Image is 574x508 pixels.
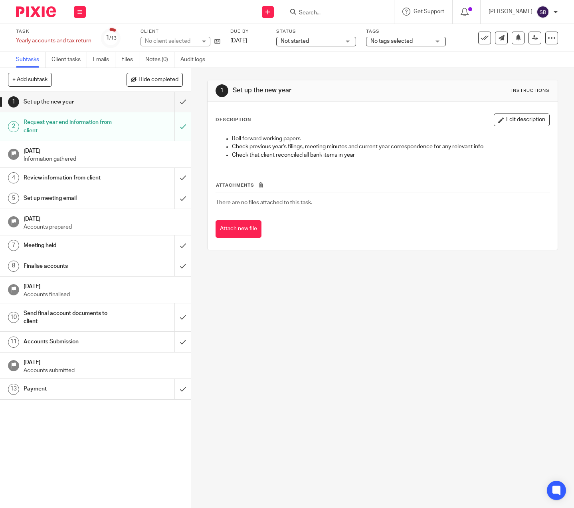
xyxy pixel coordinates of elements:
p: Information gathered [24,155,183,163]
a: Audit logs [180,52,211,68]
p: [PERSON_NAME] [489,8,532,16]
div: 11 [8,337,19,348]
label: Status [276,28,356,35]
div: 1 [106,33,117,42]
div: 7 [8,240,19,251]
span: There are no files attached to this task. [216,200,312,205]
div: 1 [216,84,228,97]
span: Not started [281,38,309,44]
h1: Set up the new year [24,96,119,108]
img: Pixie [16,6,56,17]
a: Files [121,52,139,68]
small: /13 [109,36,117,40]
div: No client selected [145,37,197,45]
p: Accounts submitted [24,367,183,375]
h1: Finalise accounts [24,260,119,272]
span: Attachments [216,183,254,187]
h1: Set up meeting email [24,192,119,204]
label: Due by [230,28,266,35]
h1: Set up the new year [233,86,400,95]
a: Subtasks [16,52,46,68]
div: Instructions [511,88,550,94]
div: Yearly accounts and tax return [16,37,91,45]
div: 2 [8,121,19,132]
p: Accounts finalised [24,291,183,299]
div: 10 [8,312,19,323]
img: svg%3E [536,6,549,18]
h1: Accounts Submission [24,336,119,348]
h1: Send final account documents to client [24,307,119,328]
input: Search [298,10,370,17]
a: Notes (0) [145,52,174,68]
span: [DATE] [230,38,247,44]
div: 5 [8,193,19,204]
h1: [DATE] [24,145,183,155]
label: Tags [366,28,446,35]
button: Edit description [494,114,550,126]
p: Check that client reconciled all bank items in year [232,151,549,159]
a: Emails [93,52,115,68]
label: Task [16,28,91,35]
p: Accounts prepared [24,223,183,231]
span: Get Support [414,9,444,14]
button: + Add subtask [8,73,52,86]
p: Description [216,117,251,123]
div: 8 [8,261,19,272]
h1: [DATE] [24,281,183,291]
button: Attach new file [216,220,261,238]
div: 13 [8,384,19,395]
h1: Request year end information from client [24,116,119,137]
button: Hide completed [127,73,183,86]
p: Check previous year's filings, meeting minutes and current year correspondence for any relevant info [232,143,549,151]
label: Client [141,28,220,35]
h1: [DATE] [24,213,183,223]
h1: Meeting held [24,239,119,251]
div: 4 [8,172,19,183]
h1: Payment [24,383,119,395]
h1: Review information from client [24,172,119,184]
div: 1 [8,96,19,108]
p: Roll forward working papers [232,135,549,143]
span: No tags selected [370,38,413,44]
h1: [DATE] [24,357,183,367]
span: Hide completed [139,77,178,83]
a: Client tasks [51,52,87,68]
